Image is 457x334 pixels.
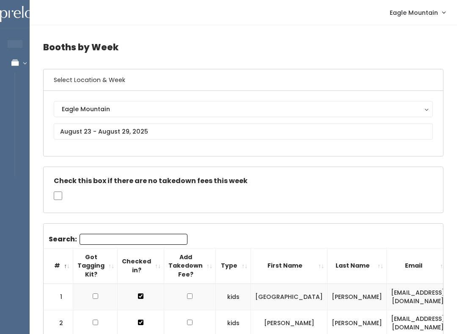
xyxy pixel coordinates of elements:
[216,284,251,310] td: kids
[62,104,425,114] div: Eagle Mountain
[118,248,164,283] th: Checked in?: activate to sort column ascending
[387,284,449,310] td: [EMAIL_ADDRESS][DOMAIN_NAME]
[43,36,443,59] h4: Booths by Week
[44,284,73,310] td: 1
[387,248,449,283] th: Email: activate to sort column ascending
[381,3,454,22] a: Eagle Mountain
[54,101,433,117] button: Eagle Mountain
[164,248,216,283] th: Add Takedown Fee?: activate to sort column ascending
[328,284,387,310] td: [PERSON_NAME]
[251,248,328,283] th: First Name: activate to sort column ascending
[216,248,251,283] th: Type: activate to sort column ascending
[80,234,187,245] input: Search:
[44,69,443,91] h6: Select Location & Week
[73,248,118,283] th: Got Tagging Kit?: activate to sort column ascending
[44,248,73,283] th: #: activate to sort column descending
[49,234,187,245] label: Search:
[251,284,328,310] td: [GEOGRAPHIC_DATA]
[390,8,438,17] span: Eagle Mountain
[54,177,433,185] h5: Check this box if there are no takedown fees this week
[328,248,387,283] th: Last Name: activate to sort column ascending
[54,123,433,140] input: August 23 - August 29, 2025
